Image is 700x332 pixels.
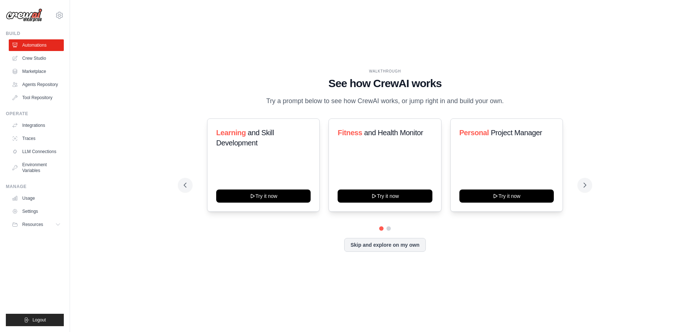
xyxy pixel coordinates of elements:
[9,92,64,103] a: Tool Repository
[338,190,432,203] button: Try it now
[6,111,64,117] div: Operate
[9,206,64,217] a: Settings
[9,66,64,77] a: Marketplace
[216,129,246,137] span: Learning
[184,69,586,74] div: WALKTHROUGH
[9,79,64,90] a: Agents Repository
[6,31,64,36] div: Build
[491,129,542,137] span: Project Manager
[338,129,362,137] span: Fitness
[216,129,274,147] span: and Skill Development
[262,96,507,106] p: Try a prompt below to see how CrewAI works, or jump right in and build your own.
[6,314,64,326] button: Logout
[459,129,489,137] span: Personal
[9,219,64,230] button: Resources
[9,52,64,64] a: Crew Studio
[9,192,64,204] a: Usage
[184,77,586,90] h1: See how CrewAI works
[459,190,554,203] button: Try it now
[9,146,64,157] a: LLM Connections
[344,238,425,252] button: Skip and explore on my own
[9,120,64,131] a: Integrations
[9,133,64,144] a: Traces
[216,190,311,203] button: Try it now
[9,159,64,176] a: Environment Variables
[6,184,64,190] div: Manage
[9,39,64,51] a: Automations
[22,222,43,227] span: Resources
[32,317,46,323] span: Logout
[6,8,42,22] img: Logo
[364,129,423,137] span: and Health Monitor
